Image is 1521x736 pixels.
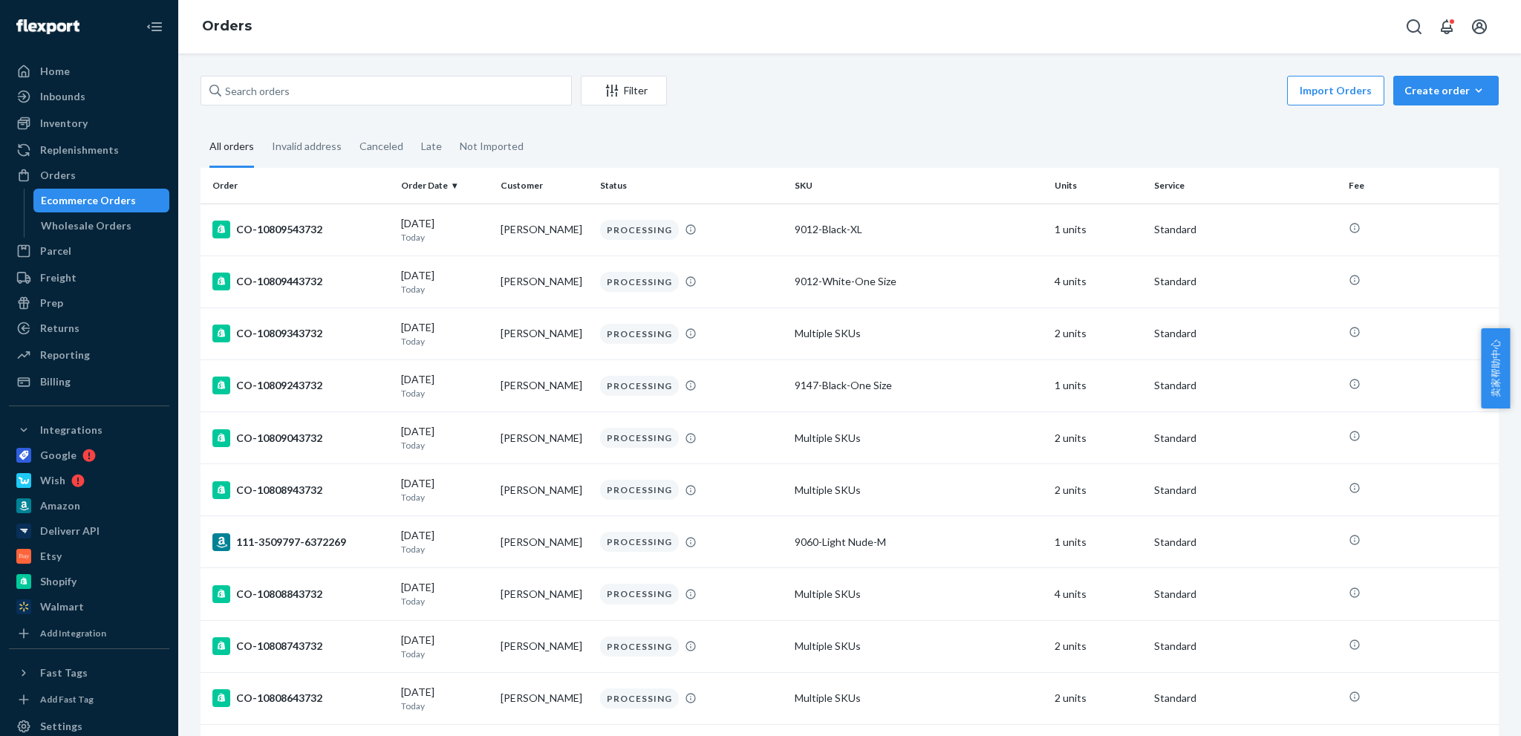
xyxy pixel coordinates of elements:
p: Today [401,700,489,712]
td: Multiple SKUs [789,464,1049,516]
td: [PERSON_NAME] [495,412,594,464]
div: Wholesale Orders [41,218,131,233]
td: [PERSON_NAME] [495,255,594,307]
div: Returns [40,321,79,336]
button: Open Search Box [1399,12,1429,42]
p: Standard [1154,274,1337,289]
div: Create order [1404,83,1488,98]
a: Ecommerce Orders [33,189,170,212]
div: Billing [40,374,71,389]
p: Today [401,648,489,660]
div: PROCESSING [600,272,679,292]
div: [DATE] [401,476,489,504]
button: Open notifications [1432,12,1462,42]
button: Import Orders [1287,76,1384,105]
th: SKU [789,168,1049,203]
th: Service [1148,168,1343,203]
div: CO-10808743732 [212,637,389,655]
div: PROCESSING [600,584,679,604]
div: CO-10809443732 [212,273,389,290]
div: Freight [40,270,76,285]
td: Multiple SKUs [789,568,1049,620]
td: Multiple SKUs [789,620,1049,672]
p: Standard [1154,431,1337,446]
a: Add Fast Tag [9,691,169,709]
div: Prep [40,296,63,310]
td: 2 units [1049,412,1148,464]
a: Wish [9,469,169,492]
a: Billing [9,370,169,394]
a: Inbounds [9,85,169,108]
div: [DATE] [401,580,489,608]
p: Standard [1154,222,1337,237]
img: Flexport logo [16,19,79,34]
p: Standard [1154,535,1337,550]
div: Fast Tags [40,665,88,680]
a: Wholesale Orders [33,214,170,238]
p: Today [401,491,489,504]
p: Standard [1154,326,1337,341]
div: CO-10809243732 [212,377,389,394]
p: Standard [1154,639,1337,654]
div: CO-10809543732 [212,221,389,238]
a: Returns [9,316,169,340]
p: Standard [1154,378,1337,393]
div: Shopify [40,574,76,589]
td: 2 units [1049,307,1148,359]
button: Integrations [9,418,169,442]
input: Search orders [201,76,572,105]
button: 卖家帮助中心 [1481,328,1510,408]
td: 1 units [1049,203,1148,255]
p: Standard [1154,483,1337,498]
a: Prep [9,291,169,315]
div: PROCESSING [600,636,679,657]
td: [PERSON_NAME] [495,203,594,255]
a: Orders [9,163,169,187]
div: CO-10809343732 [212,325,389,342]
div: [DATE] [401,424,489,452]
th: Order Date [395,168,495,203]
a: Google [9,443,169,467]
button: Open account menu [1465,12,1494,42]
div: 111-3509797-6372269 [212,533,389,551]
div: Parcel [40,244,71,258]
td: 1 units [1049,516,1148,568]
div: Settings [40,719,82,734]
td: [PERSON_NAME] [495,568,594,620]
button: Fast Tags [9,661,169,685]
td: Multiple SKUs [789,672,1049,724]
a: Orders [202,18,252,34]
div: Wish [40,473,65,488]
p: Today [401,283,489,296]
div: Walmart [40,599,84,614]
div: Orders [40,168,76,183]
div: 9060-Light Nude-M [795,535,1043,550]
div: Google [40,448,76,463]
div: PROCESSING [600,532,679,552]
div: CO-10808643732 [212,689,389,707]
a: Deliverr API [9,519,169,543]
div: Late [421,127,442,166]
div: PROCESSING [600,220,679,240]
div: 9012-White-One Size [795,274,1043,289]
p: Today [401,543,489,556]
td: 2 units [1049,672,1148,724]
div: Integrations [40,423,102,437]
a: Walmart [9,595,169,619]
th: Order [201,168,395,203]
div: PROCESSING [600,688,679,709]
div: [DATE] [401,633,489,660]
div: PROCESSING [600,324,679,344]
div: 9012-Black-XL [795,222,1043,237]
a: Amazon [9,494,169,518]
div: [DATE] [401,528,489,556]
td: 4 units [1049,568,1148,620]
div: Etsy [40,549,62,564]
div: PROCESSING [600,480,679,500]
td: [PERSON_NAME] [495,359,594,411]
a: Parcel [9,239,169,263]
div: CO-10809043732 [212,429,389,447]
p: Today [401,595,489,608]
button: Filter [581,76,667,105]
